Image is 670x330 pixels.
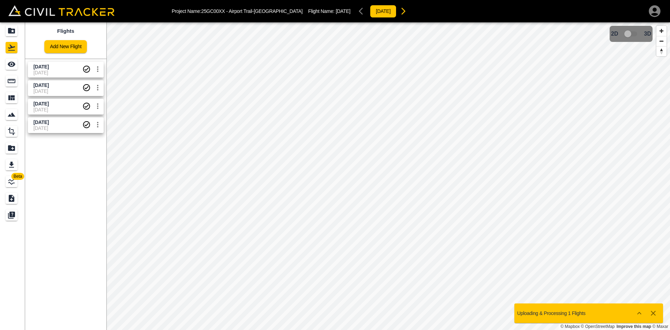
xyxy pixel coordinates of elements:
[611,31,618,37] span: 2D
[644,31,651,37] span: 3D
[656,46,667,56] button: Reset bearing to north
[336,8,350,14] span: [DATE]
[560,324,580,329] a: Mapbox
[308,8,350,14] p: Flight Name:
[632,306,646,320] button: Show more
[656,26,667,36] button: Zoom in
[517,310,586,316] p: Uploading & Processing 1 Flights
[617,324,651,329] a: Map feedback
[8,5,114,16] img: Civil Tracker
[621,27,641,41] span: 3D model not uploaded yet
[581,324,615,329] a: OpenStreetMap
[656,36,667,46] button: Zoom out
[652,324,668,329] a: Maxar
[106,22,670,330] canvas: Map
[370,5,396,18] button: [DATE]
[172,8,303,14] p: Project Name: 25GC00XX - Airport Trail-[GEOGRAPHIC_DATA]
